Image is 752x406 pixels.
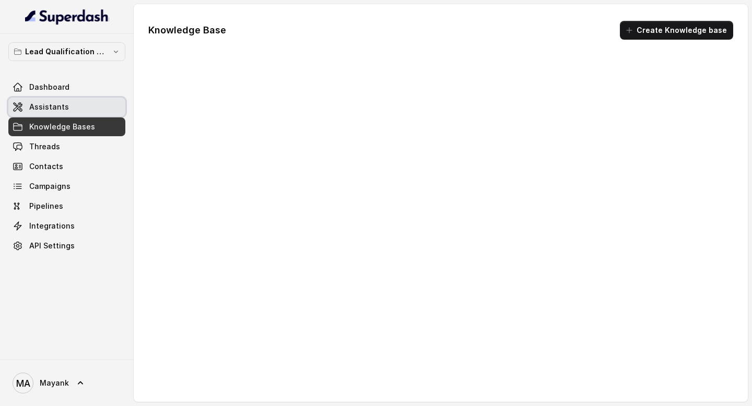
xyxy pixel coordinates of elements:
span: Campaigns [29,181,70,192]
p: Lead Qualification AI Call [25,45,109,58]
span: Integrations [29,221,75,231]
span: Pipelines [29,201,63,211]
img: light.svg [25,8,109,25]
span: API Settings [29,241,75,251]
a: API Settings [8,236,125,255]
span: Knowledge Bases [29,122,95,132]
a: Pipelines [8,197,125,216]
span: Threads [29,141,60,152]
span: Mayank [40,378,69,388]
a: Knowledge Bases [8,117,125,136]
h1: Knowledge Base [148,22,226,39]
button: Create Knowledge base [620,21,733,40]
a: Mayank [8,368,125,398]
span: Dashboard [29,82,69,92]
span: Assistants [29,102,69,112]
a: Threads [8,137,125,156]
a: Campaigns [8,177,125,196]
a: Dashboard [8,78,125,97]
button: Lead Qualification AI Call [8,42,125,61]
text: MA [16,378,30,389]
a: Contacts [8,157,125,176]
a: Integrations [8,217,125,235]
span: Contacts [29,161,63,172]
a: Assistants [8,98,125,116]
